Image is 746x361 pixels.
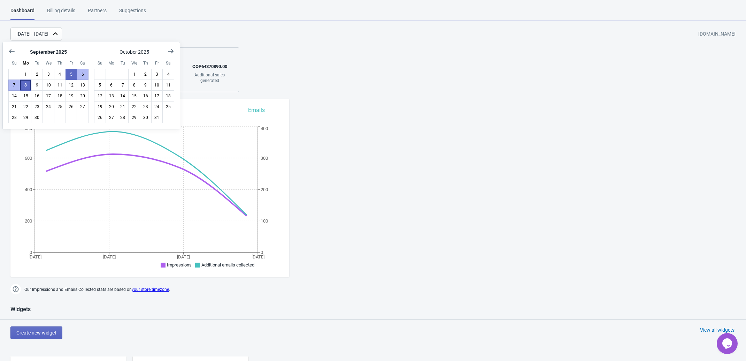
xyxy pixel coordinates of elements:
div: Saturday [162,57,174,69]
tspan: [DATE] [177,254,190,260]
span: Impressions [167,262,192,268]
div: Friday [151,57,163,69]
button: September 15 2025 [20,90,32,101]
div: Wednesday [43,57,54,69]
div: Sunday [94,57,106,69]
tspan: 200 [261,187,268,192]
button: September 17 2025 [43,90,54,101]
button: October 25 2025 [162,101,174,112]
button: October 2 2025 [140,69,152,80]
button: October 5 2025 [94,80,106,91]
button: September 21 2025 [8,101,20,112]
button: September 10 2025 [43,80,54,91]
button: September 24 2025 [43,101,54,112]
button: October 27 2025 [106,112,117,123]
button: October 14 2025 [117,90,129,101]
button: September 9 2025 [31,80,43,91]
button: Show next month, November 2025 [164,45,177,58]
div: Saturday [77,57,89,69]
button: Create new widget [10,326,62,339]
button: October 24 2025 [151,101,163,112]
div: Tuesday [117,57,129,69]
button: September 2 2025 [31,69,43,80]
div: View all widgets [700,326,735,333]
button: Show previous month, August 2025 [6,45,18,58]
tspan: [DATE] [29,254,41,260]
button: October 6 2025 [106,80,117,91]
button: September 26 2025 [66,101,77,112]
tspan: 600 [25,156,32,161]
button: October 12 2025 [94,90,106,101]
button: September 16 2025 [31,90,43,101]
div: Thursday [54,57,66,69]
button: Today September 8 2025 [20,80,32,91]
button: September 11 2025 [54,80,66,91]
div: Friday [66,57,77,69]
button: October 15 2025 [128,90,140,101]
button: October 11 2025 [162,80,174,91]
iframe: chat widget [717,333,739,354]
button: October 9 2025 [140,80,152,91]
button: October 26 2025 [94,112,106,123]
button: October 8 2025 [128,80,140,91]
tspan: 400 [25,187,32,192]
button: September 7 2025 [8,80,20,91]
tspan: 0 [30,250,32,255]
button: October 16 2025 [140,90,152,101]
div: COP 64370890.00 [188,61,231,72]
button: October 10 2025 [151,80,163,91]
div: Suggestions [119,7,146,19]
tspan: 200 [25,218,32,224]
span: Additional emails collected [201,262,254,268]
div: Additional sales generated [188,72,231,83]
div: Partners [88,7,107,19]
span: Create new widget [16,330,56,336]
button: September 14 2025 [8,90,20,101]
div: Billing details [47,7,75,19]
div: [DATE] - [DATE] [16,30,48,38]
button: September 25 2025 [54,101,66,112]
button: September 13 2025 [77,80,89,91]
div: Dashboard [10,7,34,20]
button: September 4 2025 [54,69,66,80]
button: September 18 2025 [54,90,66,101]
button: October 19 2025 [94,101,106,112]
button: October 7 2025 [117,80,129,91]
button: October 22 2025 [128,101,140,112]
button: October 18 2025 [162,90,174,101]
a: your store timezone [132,287,169,292]
tspan: [DATE] [103,254,116,260]
button: September 28 2025 [8,112,20,123]
span: Our Impressions and Emails Collected stats are based on . [24,284,170,295]
button: September 1 2025 [20,69,32,80]
button: September 12 2025 [66,80,77,91]
button: September 19 2025 [66,90,77,101]
button: October 1 2025 [128,69,140,80]
button: September 30 2025 [31,112,43,123]
div: Tuesday [31,57,43,69]
button: September 5 2025 [66,69,77,80]
button: October 21 2025 [117,101,129,112]
button: October 30 2025 [140,112,152,123]
tspan: 400 [261,126,268,131]
button: October 13 2025 [106,90,117,101]
tspan: 100 [261,218,268,224]
button: October 20 2025 [106,101,117,112]
button: September 6 2025 [77,69,89,80]
button: October 17 2025 [151,90,163,101]
button: October 23 2025 [140,101,152,112]
div: Sunday [8,57,20,69]
button: September 20 2025 [77,90,89,101]
tspan: 0 [261,250,263,255]
div: Wednesday [128,57,140,69]
button: October 28 2025 [117,112,129,123]
div: [DOMAIN_NAME] [698,28,736,40]
div: Monday [106,57,117,69]
button: October 31 2025 [151,112,163,123]
button: October 29 2025 [128,112,140,123]
button: September 23 2025 [31,101,43,112]
button: October 4 2025 [162,69,174,80]
tspan: [DATE] [252,254,264,260]
div: Thursday [140,57,152,69]
img: help.png [10,284,21,294]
